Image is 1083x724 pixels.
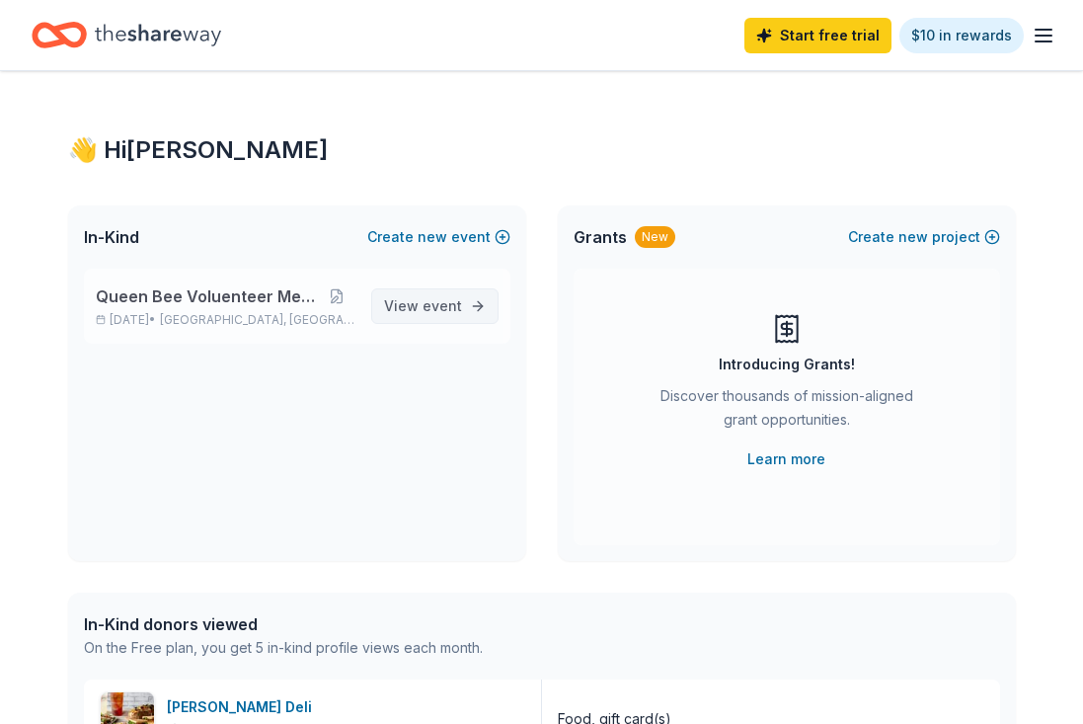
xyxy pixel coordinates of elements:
span: new [898,225,928,249]
a: $10 in rewards [899,18,1024,53]
a: View event [371,288,499,324]
span: event [423,297,462,314]
div: In-Kind donors viewed [84,612,483,636]
span: View [384,294,462,318]
a: Home [32,12,221,58]
span: new [418,225,447,249]
div: Introducing Grants! [719,353,855,376]
button: Createnewproject [848,225,1000,249]
button: Createnewevent [367,225,510,249]
div: 👋 Hi [PERSON_NAME] [68,134,1016,166]
div: On the Free plan, you get 5 in-kind profile views each month. [84,636,483,660]
span: Queen Bee Voluenteer Meeting [96,284,319,308]
span: [GEOGRAPHIC_DATA], [GEOGRAPHIC_DATA] [160,312,354,328]
a: Learn more [747,447,825,471]
a: Start free trial [744,18,891,53]
span: In-Kind [84,225,139,249]
div: [PERSON_NAME] Deli [167,695,320,719]
div: Discover thousands of mission-aligned grant opportunities. [653,384,921,440]
span: Grants [574,225,627,249]
p: [DATE] • [96,312,355,328]
div: New [635,226,675,248]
